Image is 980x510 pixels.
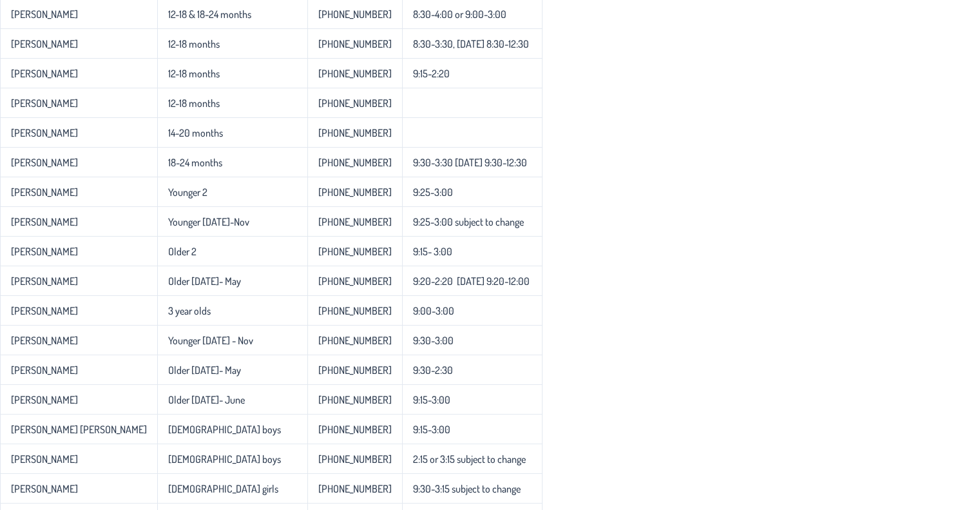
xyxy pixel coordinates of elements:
[413,453,526,466] p-celleditor: 2:15 or 3:15 subject to change
[318,186,392,199] p-celleditor: [PHONE_NUMBER]
[168,215,249,228] p-celleditor: Younger [DATE]-Nov
[318,275,392,288] p-celleditor: [PHONE_NUMBER]
[11,453,78,466] p-celleditor: [PERSON_NAME]
[318,304,392,317] p-celleditor: [PHONE_NUMBER]
[168,364,241,377] p-celleditor: Older [DATE]- May
[413,364,453,377] p-celleditor: 9:30-2:30
[168,245,197,258] p-celleditor: Older 2
[318,364,392,377] p-celleditor: [PHONE_NUMBER]
[168,67,220,80] p-celleditor: 12-18 months
[318,453,392,466] p-celleditor: [PHONE_NUMBER]
[318,334,392,347] p-celleditor: [PHONE_NUMBER]
[318,8,392,21] p-celleditor: [PHONE_NUMBER]
[168,453,281,466] p-celleditor: [DEMOGRAPHIC_DATA] boys
[413,8,506,21] p-celleditor: 8:30-4:00 or 9:00-3:00
[168,334,253,347] p-celleditor: Younger [DATE] - Nov
[413,423,450,436] p-celleditor: 9:15-3:00
[413,67,450,80] p-celleditor: 9:15-2:20
[11,304,78,317] p-celleditor: [PERSON_NAME]
[168,482,278,495] p-celleditor: [DEMOGRAPHIC_DATA] girls
[318,215,392,228] p-celleditor: [PHONE_NUMBER]
[11,482,78,495] p-celleditor: [PERSON_NAME]
[11,156,78,169] p-celleditor: [PERSON_NAME]
[318,97,392,110] p-celleditor: [PHONE_NUMBER]
[11,245,78,258] p-celleditor: [PERSON_NAME]
[413,156,527,169] p-celleditor: 9:30-3:30 [DATE] 9:30-12:30
[11,364,78,377] p-celleditor: [PERSON_NAME]
[168,423,281,436] p-celleditor: [DEMOGRAPHIC_DATA] boys
[318,126,392,139] p-celleditor: [PHONE_NUMBER]
[11,186,78,199] p-celleditor: [PERSON_NAME]
[11,37,78,50] p-celleditor: [PERSON_NAME]
[413,304,454,317] p-celleditor: 9:00-3:00
[168,393,245,406] p-celleditor: Older [DATE]- June
[11,67,78,80] p-celleditor: [PERSON_NAME]
[413,334,454,347] p-celleditor: 9:30-3:00
[11,393,78,406] p-celleditor: [PERSON_NAME]
[318,156,392,169] p-celleditor: [PHONE_NUMBER]
[11,215,78,228] p-celleditor: [PERSON_NAME]
[318,37,392,50] p-celleditor: [PHONE_NUMBER]
[168,126,223,139] p-celleditor: 14-20 months
[168,186,207,199] p-celleditor: Younger 2
[168,8,251,21] p-celleditor: 12-18 & 18-24 months
[413,482,521,495] p-celleditor: 9:30-3:15 subject to change
[11,97,78,110] p-celleditor: [PERSON_NAME]
[168,156,222,169] p-celleditor: 18-24 months
[413,275,530,288] p-celleditor: 9:20-2:20 [DATE] 9:20-12:00
[413,245,452,258] p-celleditor: 9:15- 3:00
[11,8,78,21] p-celleditor: [PERSON_NAME]
[168,275,241,288] p-celleditor: Older [DATE]- May
[11,334,78,347] p-celleditor: [PERSON_NAME]
[413,215,524,228] p-celleditor: 9:25-3:00 subject to change
[11,275,78,288] p-celleditor: [PERSON_NAME]
[318,393,392,406] p-celleditor: [PHONE_NUMBER]
[11,423,147,436] p-celleditor: [PERSON_NAME] [PERSON_NAME]
[168,304,211,317] p-celleditor: 3 year olds
[413,393,450,406] p-celleditor: 9:15-3:00
[168,97,220,110] p-celleditor: 12-18 months
[318,67,392,80] p-celleditor: [PHONE_NUMBER]
[11,126,78,139] p-celleditor: [PERSON_NAME]
[413,186,453,199] p-celleditor: 9:25-3:00
[318,245,392,258] p-celleditor: [PHONE_NUMBER]
[318,423,392,436] p-celleditor: [PHONE_NUMBER]
[413,37,529,50] p-celleditor: 8:30-3:30, [DATE] 8:30-12:30
[318,482,392,495] p-celleditor: [PHONE_NUMBER]
[168,37,220,50] p-celleditor: 12-18 months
